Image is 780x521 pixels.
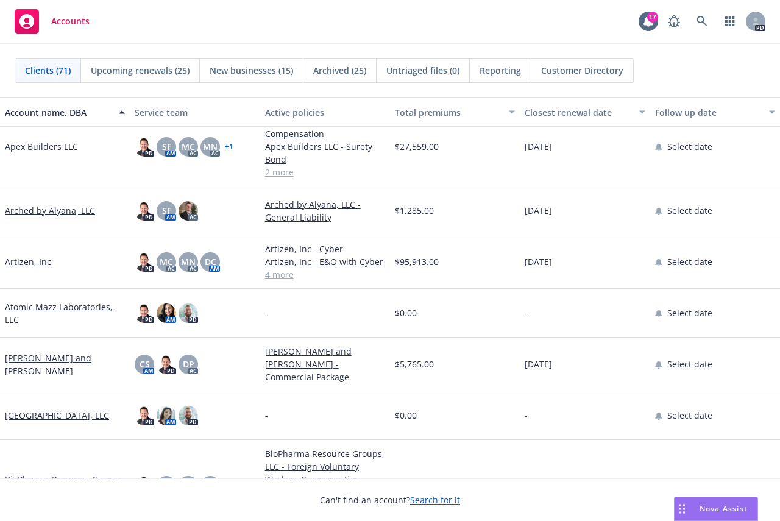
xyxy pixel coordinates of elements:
a: Arched by Alyana, LLC - General Liability [265,198,385,224]
span: SF [162,140,171,153]
button: Follow up date [650,97,780,127]
a: + 1 [225,143,233,151]
span: Upcoming renewals (25) [91,64,190,77]
div: Account name, DBA [5,106,112,119]
span: Nova Assist [700,503,748,514]
span: Select date [667,204,712,217]
button: Closest renewal date [520,97,650,127]
span: Select date [667,409,712,422]
a: BioPharma Resource Groups, LLC [5,473,125,498]
span: Clients (71) [25,64,71,77]
a: Apex Builders LLC - Workers' Compensation [265,115,385,140]
button: Active policies [260,97,390,127]
a: 4 more [265,268,385,281]
span: DP [183,358,194,370]
span: DC [205,255,216,268]
button: Service team [130,97,260,127]
div: Closest renewal date [525,106,631,119]
span: Archived (25) [313,64,366,77]
span: $0.00 [395,409,417,422]
span: Untriaged files (0) [386,64,459,77]
img: photo [179,406,198,425]
span: $5,765.00 [395,358,434,370]
span: Accounts [51,16,90,26]
a: Apex Builders LLC - Surety Bond [265,140,385,166]
img: photo [135,406,154,425]
span: $0.00 [395,307,417,319]
span: - [265,409,268,422]
a: [PERSON_NAME] and [PERSON_NAME] [5,352,125,377]
button: Total premiums [390,97,520,127]
img: photo [135,303,154,323]
img: photo [135,476,154,495]
span: Reporting [480,64,521,77]
a: Artizen, Inc [5,255,51,268]
img: photo [135,201,154,221]
span: - [265,307,268,319]
a: Artizen, Inc - Cyber [265,243,385,255]
img: photo [157,406,176,425]
span: [DATE] [525,255,552,268]
span: - [525,307,528,319]
span: Select date [667,140,712,153]
span: Customer Directory [541,64,623,77]
img: photo [157,303,176,323]
div: Service team [135,106,255,119]
span: CS [140,358,150,370]
a: Atomic Mazz Laboratories, LLC [5,300,125,326]
a: Switch app [718,9,742,34]
span: New businesses (15) [210,64,293,77]
div: Follow up date [655,106,762,119]
img: photo [157,355,176,374]
a: Artizen, Inc - E&O with Cyber [265,255,385,268]
img: photo [135,137,154,157]
a: Search [690,9,714,34]
span: [DATE] [525,140,552,153]
span: [DATE] [525,204,552,217]
div: Total premiums [395,106,502,119]
a: Report a Bug [662,9,686,34]
img: photo [179,201,198,221]
span: MC [182,140,195,153]
a: Arched by Alyana, LLC [5,204,95,217]
a: Search for it [410,494,460,506]
span: Can't find an account? [320,494,460,506]
span: $27,559.00 [395,140,439,153]
a: [PERSON_NAME] and [PERSON_NAME] - Commercial Package [265,345,385,383]
span: Select date [667,255,712,268]
span: $95,913.00 [395,255,439,268]
a: 2 more [265,166,385,179]
a: Apex Builders LLC [5,140,78,153]
div: Active policies [265,106,385,119]
span: MN [181,255,196,268]
span: MN [203,140,218,153]
a: Accounts [10,4,94,38]
button: Nova Assist [674,497,758,521]
a: [GEOGRAPHIC_DATA], LLC [5,409,109,422]
a: BioPharma Resource Groups, LLC - Foreign Voluntary Workers Compensation [265,447,385,486]
span: SF [162,204,171,217]
div: Drag to move [675,497,690,520]
div: 17 [647,12,658,23]
span: - [525,409,528,422]
span: [DATE] [525,358,552,370]
span: $1,285.00 [395,204,434,217]
img: photo [135,252,154,272]
span: Select date [667,307,712,319]
span: MC [160,255,173,268]
img: photo [179,303,198,323]
span: Select date [667,358,712,370]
